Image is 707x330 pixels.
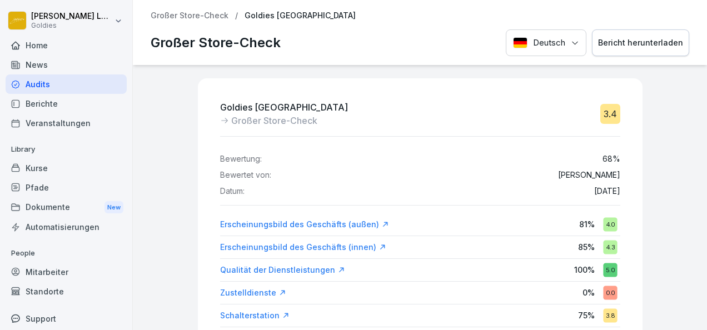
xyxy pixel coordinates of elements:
[513,37,527,48] img: Deutsch
[558,171,620,180] p: [PERSON_NAME]
[582,287,595,298] p: 0 %
[600,104,620,124] div: 3.4
[6,158,127,178] a: Kurse
[31,22,112,29] p: Goldies
[6,244,127,262] p: People
[220,171,271,180] p: Bewertet von:
[6,55,127,74] a: News
[6,262,127,282] a: Mitarbeiter
[6,197,127,218] a: DokumenteNew
[245,11,356,21] p: Goldies [GEOGRAPHIC_DATA]
[574,264,595,276] p: 100 %
[31,12,112,21] p: [PERSON_NAME] Loska
[151,11,228,21] a: Großer Store-Check
[151,33,281,53] p: Großer Store-Check
[603,308,617,322] div: 3.8
[231,114,317,127] p: Großer Store-Check
[603,263,617,277] div: 5.0
[6,94,127,113] a: Berichte
[578,309,595,321] p: 75 %
[235,11,238,21] p: /
[220,187,245,196] p: Datum:
[603,154,620,164] p: 68 %
[6,74,127,94] a: Audits
[579,218,595,230] p: 81 %
[6,309,127,328] div: Support
[220,219,389,230] a: Erscheinungsbild des Geschäfts (außen)
[220,287,286,298] a: Zustelldienste
[6,113,127,133] a: Veranstaltungen
[506,29,586,57] button: Language
[6,178,127,197] a: Pfade
[603,240,617,254] div: 4.3
[6,197,127,218] div: Dokumente
[578,241,595,253] p: 85 %
[220,242,386,253] a: Erscheinungsbild des Geschäfts (innen)
[220,264,345,276] a: Qualität der Dienstleistungen
[6,141,127,158] p: Library
[533,37,565,49] p: Deutsch
[220,154,262,164] p: Bewertung:
[594,187,620,196] p: [DATE]
[220,101,348,114] p: Goldies [GEOGRAPHIC_DATA]
[6,217,127,237] a: Automatisierungen
[6,282,127,301] a: Standorte
[220,310,290,321] a: Schalterstation
[598,37,683,49] div: Bericht herunterladen
[6,36,127,55] a: Home
[592,29,689,57] button: Bericht herunterladen
[603,217,617,231] div: 4.0
[104,201,123,214] div: New
[603,286,617,299] div: 0.0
